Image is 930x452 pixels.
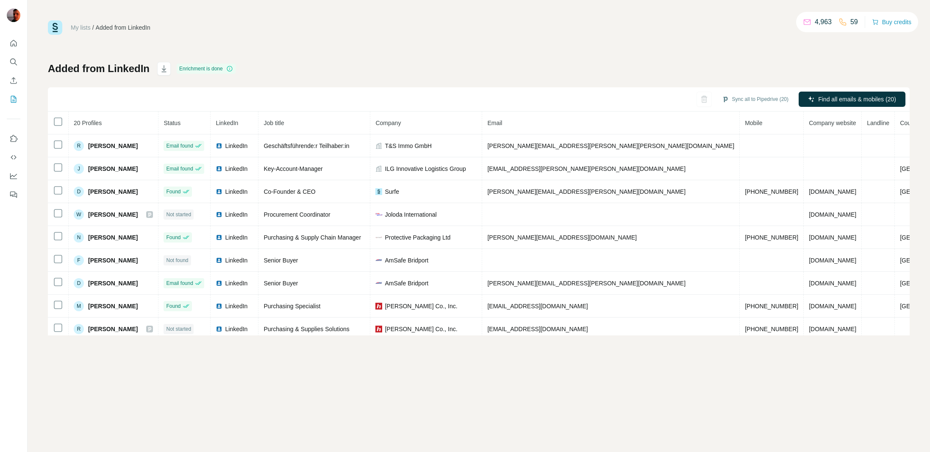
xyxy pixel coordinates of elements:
span: [PERSON_NAME] [88,210,138,219]
span: Surfe [385,187,399,196]
span: LinkedIn [225,325,247,333]
span: Email [487,120,502,126]
span: [PERSON_NAME] [88,279,138,287]
span: [EMAIL_ADDRESS][DOMAIN_NAME] [487,326,588,332]
span: Email found [166,279,193,287]
span: [PERSON_NAME][EMAIL_ADDRESS][PERSON_NAME][DOMAIN_NAME] [487,280,686,287]
span: Not started [166,211,191,218]
img: LinkedIn logo [216,257,222,264]
span: [DOMAIN_NAME] [809,234,856,241]
span: Purchasing & Supply Chain Manager [264,234,361,241]
span: Landline [867,120,889,126]
span: Not found [166,257,188,264]
button: Use Surfe API [7,150,20,165]
span: LinkedIn [225,256,247,265]
button: Search [7,54,20,70]
button: My lists [7,92,20,107]
p: 4,963 [815,17,832,27]
span: AmSafe Bridport [385,279,428,287]
span: [EMAIL_ADDRESS][PERSON_NAME][PERSON_NAME][DOMAIN_NAME] [487,165,686,172]
span: Find all emails & mobiles (20) [818,95,896,103]
img: LinkedIn logo [216,142,222,149]
h1: Added from LinkedIn [48,62,150,75]
span: LinkedIn [225,187,247,196]
span: Purchasing Specialist [264,303,320,310]
img: LinkedIn logo [216,326,222,332]
span: Company website [809,120,856,126]
img: Surfe Logo [48,20,62,35]
span: [PERSON_NAME] [88,165,138,173]
span: LinkedIn [225,142,247,150]
img: company-logo [375,234,382,241]
div: R [74,324,84,334]
img: LinkedIn logo [216,188,222,195]
span: Protective Packaging Ltd [385,233,450,242]
a: My lists [71,24,91,31]
p: 59 [850,17,858,27]
span: [EMAIL_ADDRESS][DOMAIN_NAME] [487,303,588,310]
button: Dashboard [7,168,20,184]
img: LinkedIn logo [216,234,222,241]
span: Joloda International [385,210,436,219]
span: [PERSON_NAME] [88,302,138,310]
img: company-logo [375,326,382,332]
span: [PERSON_NAME] Co., Inc. [385,325,457,333]
div: Added from LinkedIn [96,23,150,32]
img: company-logo [375,213,382,216]
span: [PERSON_NAME] [88,233,138,242]
span: ILG Innovative Logistics Group [385,165,466,173]
span: Email found [166,142,193,150]
button: Quick start [7,36,20,51]
span: Not started [166,325,191,333]
span: Geschäftsführende:r Teilhaber:in [264,142,349,149]
span: Co-Founder & CEO [264,188,315,195]
img: company-logo [375,280,382,287]
div: N [74,232,84,243]
span: LinkedIn [216,120,238,126]
span: Key-Account-Manager [264,165,322,172]
span: [DOMAIN_NAME] [809,303,856,310]
span: LinkedIn [225,233,247,242]
img: LinkedIn logo [216,303,222,310]
li: / [92,23,94,32]
div: J [74,164,84,174]
span: [PERSON_NAME] [88,142,138,150]
button: Use Surfe on LinkedIn [7,131,20,146]
div: Enrichment is done [177,64,236,74]
div: M [74,301,84,311]
span: LinkedIn [225,165,247,173]
div: F [74,255,84,265]
img: LinkedIn logo [216,165,222,172]
span: [DOMAIN_NAME] [809,211,856,218]
span: Status [164,120,180,126]
span: Senior Buyer [264,257,298,264]
img: company-logo [375,188,382,195]
span: Mobile [745,120,762,126]
span: [DOMAIN_NAME] [809,280,856,287]
span: AmSafe Bridport [385,256,428,265]
img: LinkedIn logo [216,280,222,287]
span: [PHONE_NUMBER] [745,303,798,310]
button: Buy credits [872,16,911,28]
span: Found [166,234,180,241]
span: Job title [264,120,284,126]
div: R [74,141,84,151]
span: [PERSON_NAME][EMAIL_ADDRESS][DOMAIN_NAME] [487,234,636,241]
span: [PERSON_NAME] [88,187,138,196]
button: Sync all to Pipedrive (20) [716,93,794,106]
span: [PERSON_NAME] [88,325,138,333]
button: Enrich CSV [7,73,20,88]
img: company-logo [375,303,382,310]
span: [PHONE_NUMBER] [745,326,798,332]
span: [PERSON_NAME] Co., Inc. [385,302,457,310]
span: [PERSON_NAME][EMAIL_ADDRESS][PERSON_NAME][DOMAIN_NAME] [487,188,686,195]
img: company-logo [375,257,382,264]
div: W [74,209,84,220]
span: [DOMAIN_NAME] [809,257,856,264]
button: Find all emails & mobiles (20) [799,92,905,107]
span: [PERSON_NAME] [88,256,138,265]
span: [PERSON_NAME][EMAIL_ADDRESS][PERSON_NAME][PERSON_NAME][DOMAIN_NAME] [487,142,734,149]
span: Senior Buyer [264,280,298,287]
span: Procurement Coordinator [264,211,330,218]
span: 20 Profiles [74,120,102,126]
